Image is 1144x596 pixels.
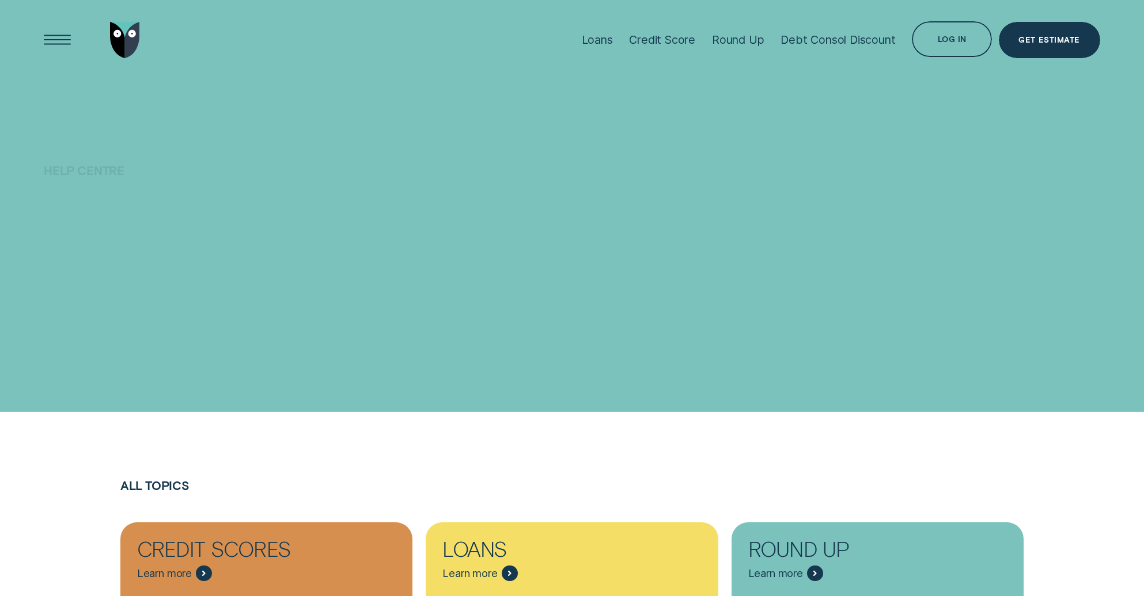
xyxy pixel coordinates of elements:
a: Get Estimate [999,22,1100,58]
h4: How can we help you? [44,170,1100,339]
span: Learn more [748,567,803,580]
div: Round Up [748,539,908,565]
button: Log in [912,21,992,57]
span: Learn more [137,567,192,580]
div: Credit Score [629,33,695,47]
h2: All Topics [120,479,1024,522]
div: Debt Consol Discount [781,33,895,47]
div: Credit Scores [137,539,297,565]
div: Loans [582,33,613,47]
button: Open Menu [39,22,75,58]
span: Learn more [442,567,497,580]
h1: Help Centre [44,103,1100,193]
div: Round Up [712,33,764,47]
img: Wisr [110,22,140,58]
div: Loans [442,539,603,565]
